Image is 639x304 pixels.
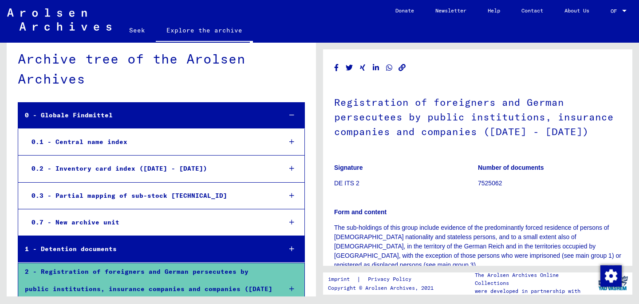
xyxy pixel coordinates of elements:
font: Copyright © Arolsen Archives, 2021 [328,284,434,291]
font: Privacy Policy [368,276,411,282]
font: The sub-holdings of this group include evidence of the predominantly forced residence of persons ... [334,224,621,268]
img: Change consent [600,265,622,287]
font: 1 - Detention documents [25,245,117,253]
a: Seek [118,20,156,41]
font: imprint [328,276,350,282]
font: 7525062 [478,180,502,187]
font: Form and content [334,208,387,216]
button: Share on Xing [358,62,367,73]
font: OF [611,8,617,14]
font: Registration of foreigners and German persecutees by public institutions, insurance companies and... [334,96,614,138]
font: Archive tree of the Arolsen Archives [18,50,245,87]
img: Arolsen_neg.svg [7,8,111,31]
button: Share on WhatsApp [385,62,394,73]
font: 0.7 - New archive unit [32,218,119,226]
font: About Us [564,7,589,14]
font: 0.3 - Partial mapping of sub-stock [TECHNICAL_ID] [32,192,227,200]
font: Help [488,7,500,14]
font: 0.1 - Central name index [32,138,127,146]
a: Privacy Policy [361,275,422,284]
font: Donate [395,7,414,14]
font: Signature [334,164,363,171]
button: Share on Twitter [345,62,354,73]
font: DE ITS 2 [334,180,359,187]
img: yv_logo.png [596,272,630,294]
button: Share on Facebook [332,62,341,73]
font: Number of documents [478,164,544,171]
font: Seek [129,26,145,34]
a: imprint [328,275,357,284]
font: were developed in partnership with [475,288,580,294]
button: Copy link [398,62,407,73]
font: 0.2 - Inventory card index ([DATE] - [DATE]) [32,164,207,172]
a: Explore the archive [156,20,253,43]
div: 0 - Globale Findmittel [18,107,274,124]
button: Share on LinkedIn [371,62,381,73]
font: Contact [521,7,543,14]
font: | [357,275,361,283]
font: Explore the archive [166,26,242,34]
